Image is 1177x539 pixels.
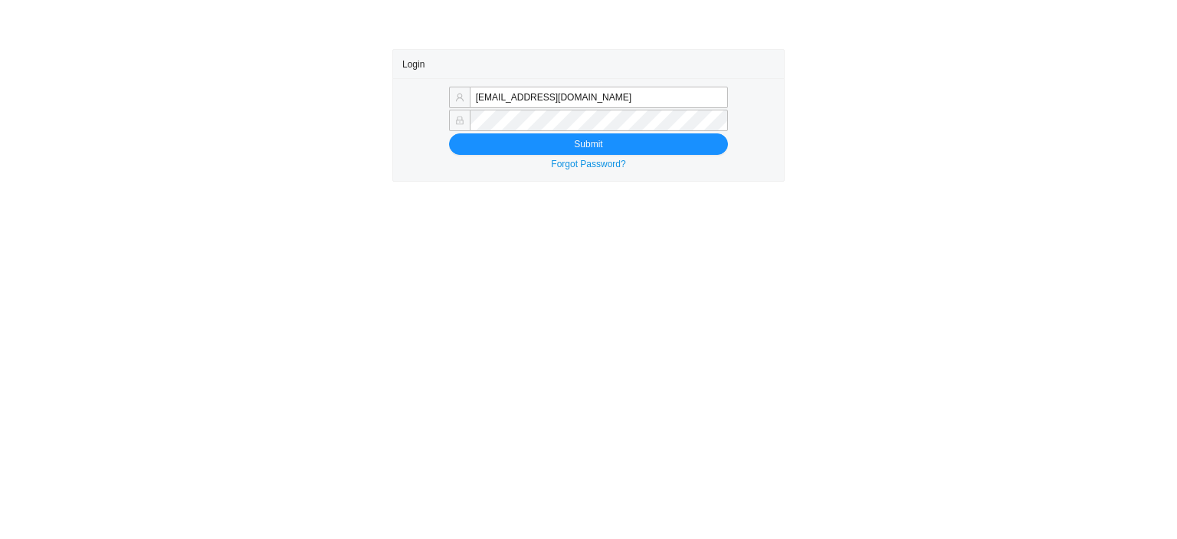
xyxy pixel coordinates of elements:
[551,159,625,169] a: Forgot Password?
[470,87,728,108] input: Email
[455,93,464,102] span: user
[455,116,464,125] span: lock
[402,50,775,78] div: Login
[449,133,728,155] button: Submit
[574,136,602,152] span: Submit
